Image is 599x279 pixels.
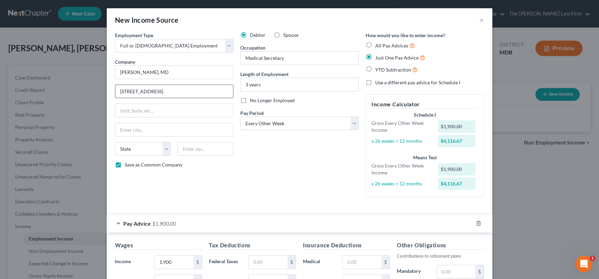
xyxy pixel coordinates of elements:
[375,43,408,49] span: All Pay Advices
[115,241,202,250] h5: Wages
[438,163,476,175] div: $1,900.00
[343,256,381,269] input: 0.00
[438,178,476,190] div: $4,116.67
[115,15,179,25] div: New Income Source
[375,79,460,85] span: Use a different pay advice for Schedule I
[590,256,595,261] span: 1
[115,85,233,98] input: Enter address...
[206,255,245,269] label: Federal Taxes
[366,32,445,39] label: How would you like to enter income?
[375,67,411,73] span: YTD Subtraction
[393,265,433,279] label: Mandatory
[241,78,358,91] input: ex: 2 years
[368,162,434,176] div: Gross Every Other Week Income
[371,154,478,161] div: Means Test
[576,256,592,272] iframe: Intercom live chat
[368,138,434,144] div: x 26 weeks ÷ 12 months
[240,110,264,116] span: Pay Period
[209,241,296,250] h5: Tax Deductions
[368,180,434,187] div: x 26 weeks ÷ 12 months
[397,253,484,259] p: Contributions to retirement plans
[115,258,131,264] span: Income
[115,123,233,136] input: Enter city...
[381,256,390,269] div: $
[193,256,202,269] div: $
[178,142,233,156] input: Enter zip...
[438,135,476,147] div: $4,116.67
[371,111,478,118] div: Schedule I
[283,32,298,38] span: Spouse
[115,32,153,38] span: Employment Type
[125,162,182,168] span: Save as Common Company
[249,256,287,269] input: 0.00
[299,255,339,269] label: Medical
[123,220,151,227] span: Pay Advice
[250,32,265,38] span: Debtor
[115,104,233,117] input: Unit, Suite, etc...
[371,100,478,109] h5: Income Calculator
[115,65,233,79] input: Search company by name...
[240,71,288,78] label: Length of Employment
[475,265,484,278] div: $
[287,256,296,269] div: $
[437,265,475,278] input: 0.00
[375,55,419,61] span: Just One Pay Advice
[241,52,358,65] input: --
[115,59,135,65] span: Company
[250,97,295,103] span: No Longer Employed
[303,241,390,250] h5: Insurance Deductions
[240,44,265,51] label: Occupation
[479,16,484,24] button: ×
[438,120,476,133] div: $1,900.00
[368,120,434,133] div: Gross Every Other Week Income
[152,220,176,227] span: $1,900.00
[155,256,193,269] input: 0.00
[397,241,484,250] h5: Other Obligations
